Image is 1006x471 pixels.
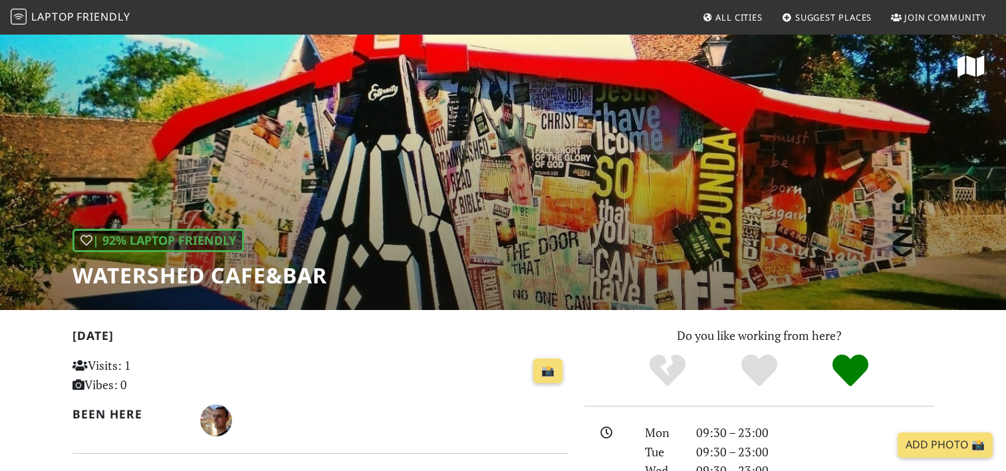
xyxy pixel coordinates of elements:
[713,353,805,389] div: Yes
[805,353,896,389] div: Definitely!
[904,11,986,23] span: Join Community
[200,404,232,436] img: 1612-francesco.jpg
[715,11,763,23] span: All Cities
[688,423,942,442] div: 09:30 – 23:00
[622,353,713,389] div: No
[76,9,130,24] span: Friendly
[886,5,991,29] a: Join Community
[795,11,872,23] span: Suggest Places
[31,9,74,24] span: Laptop
[898,432,993,458] a: Add Photo 📸
[11,6,130,29] a: LaptopFriendly LaptopFriendly
[11,9,27,25] img: LaptopFriendly
[688,442,942,462] div: 09:30 – 23:00
[72,329,568,348] h2: [DATE]
[72,229,244,252] div: | 92% Laptop Friendly
[584,326,934,345] p: Do you like working from here?
[200,411,232,427] span: Francesco Toffoli
[72,356,227,394] p: Visits: 1 Vibes: 0
[533,359,563,384] a: 📸
[777,5,878,29] a: Suggest Places
[637,442,688,462] div: Tue
[697,5,768,29] a: All Cities
[72,263,327,288] h1: Watershed Cafe&Bar
[637,423,688,442] div: Mon
[72,407,185,421] h2: Been here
